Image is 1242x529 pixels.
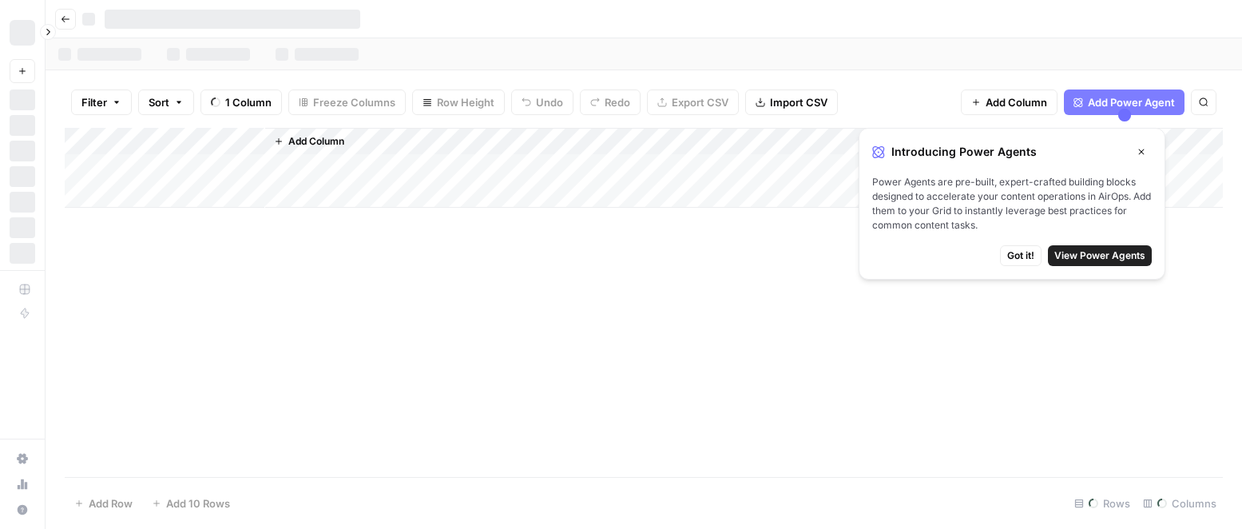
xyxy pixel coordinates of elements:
span: Add Power Agent [1088,94,1175,110]
span: Row Height [437,94,494,110]
span: Sort [149,94,169,110]
button: Freeze Columns [288,89,406,115]
button: Import CSV [745,89,838,115]
button: Filter [71,89,132,115]
a: Settings [10,446,35,471]
span: Add 10 Rows [166,495,230,511]
span: Filter [81,94,107,110]
button: Sort [138,89,194,115]
span: Redo [605,94,630,110]
button: Redo [580,89,641,115]
a: Usage [10,471,35,497]
span: 1 Column [225,94,272,110]
button: 1 Column [200,89,282,115]
span: Add Column [288,134,344,149]
span: Undo [536,94,563,110]
button: Export CSV [647,89,739,115]
span: Got it! [1007,249,1034,263]
button: Add 10 Rows [142,491,240,516]
div: Introducing Power Agents [872,141,1152,162]
span: View Power Agents [1054,249,1145,263]
div: Rows [1068,491,1137,516]
button: View Power Agents [1048,245,1152,266]
div: Columns [1137,491,1223,516]
button: Help + Support [10,497,35,523]
button: Add Row [65,491,142,516]
button: Add Column [268,131,351,152]
button: Add Column [961,89,1057,115]
span: Import CSV [770,94,827,110]
span: Add Column [986,94,1047,110]
span: Add Row [89,495,133,511]
button: Row Height [412,89,505,115]
span: Export CSV [672,94,728,110]
span: Power Agents are pre-built, expert-crafted building blocks designed to accelerate your content op... [872,175,1152,233]
button: Got it! [1000,245,1042,266]
button: Add Power Agent [1064,89,1184,115]
button: Undo [511,89,573,115]
span: Freeze Columns [313,94,395,110]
